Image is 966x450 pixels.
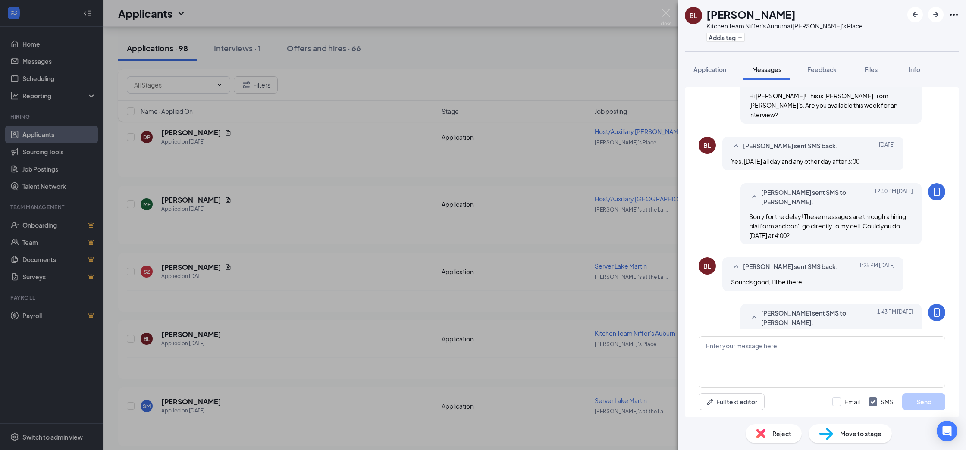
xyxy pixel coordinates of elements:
[931,187,942,197] svg: MobileSms
[699,393,765,410] button: Full text editorPen
[931,9,941,20] svg: ArrowRight
[907,7,923,22] button: ArrowLeftNew
[840,429,881,438] span: Move to stage
[743,141,838,151] span: [PERSON_NAME] sent SMS back.
[902,393,945,410] button: Send
[743,262,838,272] span: [PERSON_NAME] sent SMS back.
[749,92,897,119] span: Hi [PERSON_NAME]! This is [PERSON_NAME] from [PERSON_NAME]'s. Are you available this week for an ...
[937,421,957,441] div: Open Intercom Messenger
[807,66,837,73] span: Feedback
[749,192,759,202] svg: SmallChevronUp
[874,187,913,206] span: [DATE] 12:50 PM
[731,157,859,165] span: Yes, [DATE] all day and any other day after 3:00
[706,7,796,22] h1: [PERSON_NAME]
[703,141,711,150] div: BL
[761,187,874,206] span: [PERSON_NAME] sent SMS to [PERSON_NAME].
[749,312,759,323] svg: SmallChevronUp
[859,262,895,272] span: [DATE] 1:25 PM
[690,11,697,20] div: BL
[737,35,743,40] svg: Plus
[949,9,959,20] svg: Ellipses
[910,9,920,20] svg: ArrowLeftNew
[749,212,906,239] span: Sorry for the delay! These messages are through a hiring platform and don't go directly to my cel...
[865,66,878,73] span: Files
[731,278,804,286] span: Sounds good, I'll be there!
[706,33,745,42] button: PlusAdd a tag
[931,307,942,318] svg: MobileSms
[877,308,913,327] span: [DATE] 1:43 PM
[928,7,944,22] button: ArrowRight
[706,22,863,30] div: Kitchen Team Niffer's Auburn at [PERSON_NAME]'s Place
[879,141,895,151] span: [DATE]
[731,262,741,272] svg: SmallChevronUp
[703,262,711,270] div: BL
[706,397,715,406] svg: Pen
[752,66,781,73] span: Messages
[909,66,920,73] span: Info
[772,429,791,438] span: Reject
[761,308,874,327] span: [PERSON_NAME] sent SMS to [PERSON_NAME].
[693,66,726,73] span: Application
[731,141,741,151] svg: SmallChevronUp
